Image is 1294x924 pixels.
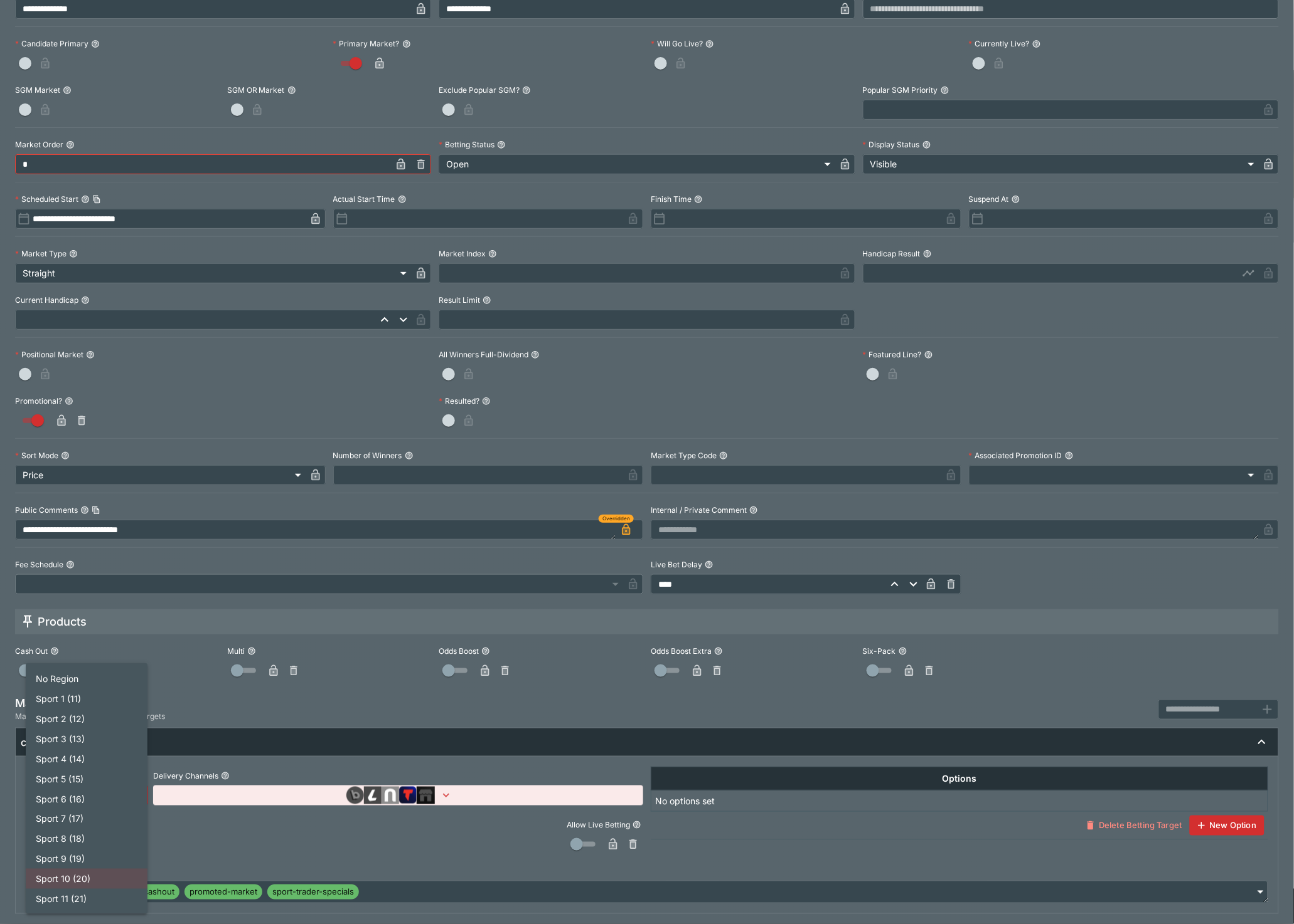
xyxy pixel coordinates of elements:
li: No Region [26,668,147,688]
li: Sport 4 (14) [26,748,147,769]
li: Sport 6 (16) [26,789,147,809]
li: Sport 5 (15) [26,769,147,789]
li: Sport 11 (21) [26,889,147,909]
li: Sport 9 (19) [26,849,147,869]
li: Sport 3 (13) [26,728,147,748]
li: Sport 7 (17) [26,809,147,829]
li: Sport 8 (18) [26,829,147,849]
li: Sport 10 (20) [26,869,147,889]
li: Sport 2 (12) [26,708,147,728]
li: Sport 1 (11) [26,688,147,708]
